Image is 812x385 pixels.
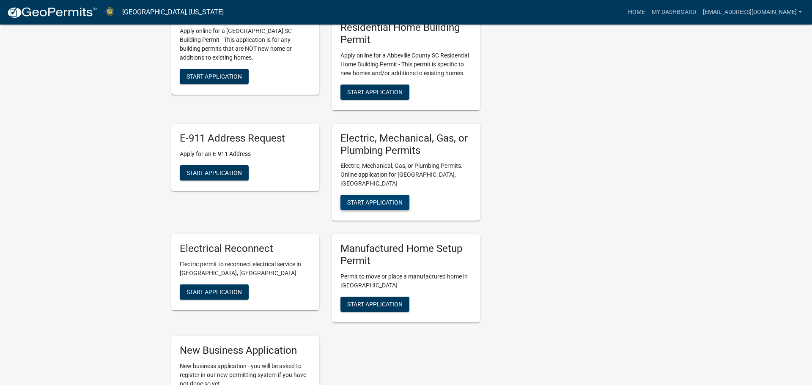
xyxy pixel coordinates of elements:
[340,272,472,290] p: Permit to move or place a manufactured home in [GEOGRAPHIC_DATA]
[340,243,472,267] h5: Manufactured Home Setup Permit
[648,4,700,20] a: My Dashboard
[625,4,648,20] a: Home
[340,51,472,78] p: Apply online for a Abbeville County SC Residential Home Building Permit - This permit is specific...
[340,85,409,100] button: Start Application
[347,199,403,206] span: Start Application
[340,132,472,157] h5: Electric, Mechanical, Gas, or Plumbing Permits
[180,27,311,62] p: Apply online for a [GEOGRAPHIC_DATA] SC Building Permit - This application is for any building pe...
[187,73,242,80] span: Start Application
[700,4,805,20] a: [EMAIL_ADDRESS][DOMAIN_NAME]
[347,88,403,95] span: Start Application
[180,284,249,300] button: Start Application
[340,161,472,188] p: Electric, Mechanical, Gas, or Plumbing Permits: Online application for [GEOGRAPHIC_DATA], [GEOGRA...
[104,6,115,18] img: Abbeville County, South Carolina
[180,69,249,84] button: Start Application
[180,132,311,145] h5: E-911 Address Request
[122,5,224,19] a: [GEOGRAPHIC_DATA], [US_STATE]
[187,169,242,176] span: Start Application
[340,9,472,46] h5: [GEOGRAPHIC_DATA] Residential Home Building Permit
[180,165,249,180] button: Start Application
[180,150,311,158] p: Apply for an E-911 Address
[180,243,311,255] h5: Electrical Reconnect
[180,344,311,357] h5: New Business Application
[180,260,311,278] p: Electric permit to reconnect electrical service in [GEOGRAPHIC_DATA], [GEOGRAPHIC_DATA]
[340,195,409,210] button: Start Application
[340,297,409,312] button: Start Application
[347,301,403,308] span: Start Application
[187,289,242,295] span: Start Application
